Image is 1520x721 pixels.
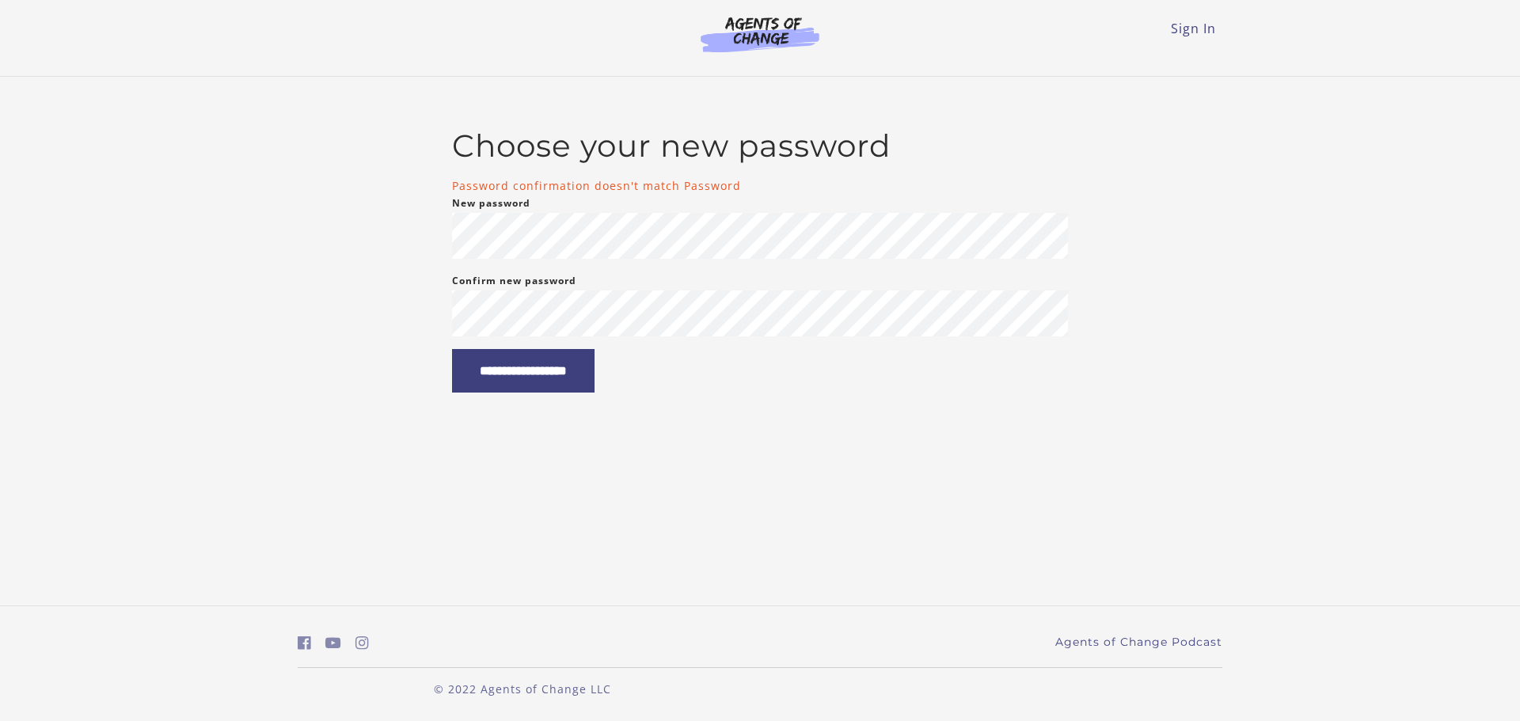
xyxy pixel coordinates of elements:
[355,632,369,655] a: https://www.instagram.com/agentsofchangeprep/ (Open in a new window)
[298,681,747,697] p: © 2022 Agents of Change LLC
[452,194,530,213] label: New password
[1055,634,1222,651] a: Agents of Change Podcast
[1171,20,1216,37] a: Sign In
[325,632,341,655] a: https://www.youtube.com/c/AgentsofChangeTestPrepbyMeaganMitchell (Open in a new window)
[452,127,1069,165] h2: Choose your new password
[452,271,576,290] label: Confirm new password
[355,636,369,651] i: https://www.instagram.com/agentsofchangeprep/ (Open in a new window)
[452,177,1069,194] li: Password confirmation doesn't match Password
[298,636,311,651] i: https://www.facebook.com/groups/aswbtestprep (Open in a new window)
[298,632,311,655] a: https://www.facebook.com/groups/aswbtestprep (Open in a new window)
[684,16,836,52] img: Agents of Change Logo
[325,636,341,651] i: https://www.youtube.com/c/AgentsofChangeTestPrepbyMeaganMitchell (Open in a new window)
